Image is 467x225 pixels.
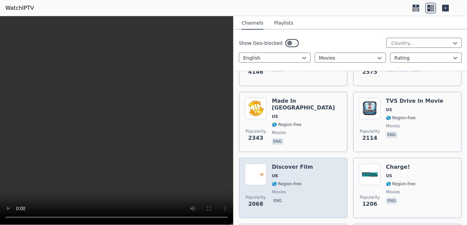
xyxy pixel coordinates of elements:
[246,129,266,134] span: Popularity
[359,98,381,119] img: TVS Drive In Movie
[272,138,283,145] p: eng
[239,40,283,46] label: Show Geo-blocked
[248,200,263,208] span: 2068
[5,4,34,12] a: WatchIPTV
[386,123,400,129] span: movies
[274,17,293,30] button: Playlists
[386,173,392,179] span: US
[386,115,416,121] span: 🌎 Region-free
[362,200,378,208] span: 1206
[386,181,416,187] span: 🌎 Region-free
[386,189,400,195] span: movies
[360,195,380,200] span: Popularity
[272,122,301,127] span: 🌎 Region-free
[362,134,378,142] span: 2114
[359,164,381,185] img: Charge!
[386,164,416,170] h6: Charge!
[386,197,397,204] p: eng
[386,131,397,138] p: eng
[386,98,443,104] h6: TVS Drive In Movie
[386,107,392,112] span: US
[360,129,380,134] span: Popularity
[272,114,278,119] span: US
[242,17,263,30] button: Channels
[272,130,286,135] span: movies
[272,173,278,179] span: UK
[246,195,266,200] span: Popularity
[245,164,266,185] img: Discover Film
[245,98,266,119] img: Made In Hollywood
[248,68,263,76] span: 4146
[272,164,313,170] h6: Discover Film
[272,181,301,187] span: 🌎 Region-free
[362,68,378,76] span: 2575
[272,197,283,204] p: eng
[248,134,263,142] span: 2343
[272,98,342,111] h6: Made In [GEOGRAPHIC_DATA]
[272,189,286,195] span: movies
